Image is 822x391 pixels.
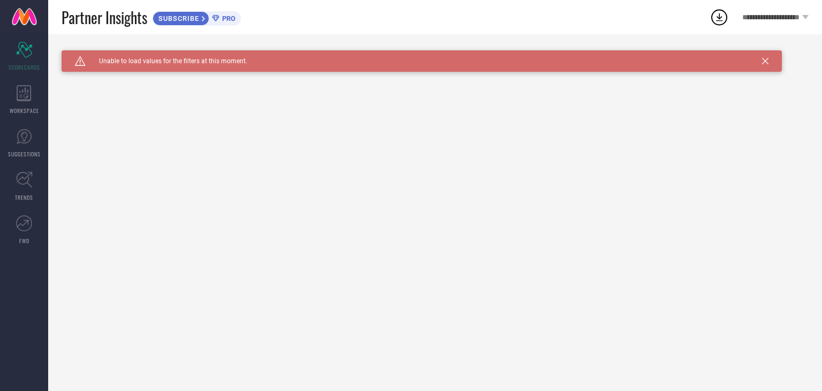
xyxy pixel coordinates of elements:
[10,107,39,115] span: WORKSPACE
[9,63,40,71] span: SCORECARDS
[153,14,202,22] span: SUBSCRIBE
[19,237,29,245] span: FWD
[62,6,147,28] span: Partner Insights
[86,57,247,65] span: Unable to load values for the filters at this moment.
[710,7,729,27] div: Open download list
[8,150,41,158] span: SUGGESTIONS
[62,50,809,59] div: Unable to load filters at this moment. Please try later.
[15,193,33,201] span: TRENDS
[219,14,235,22] span: PRO
[153,9,241,26] a: SUBSCRIBEPRO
